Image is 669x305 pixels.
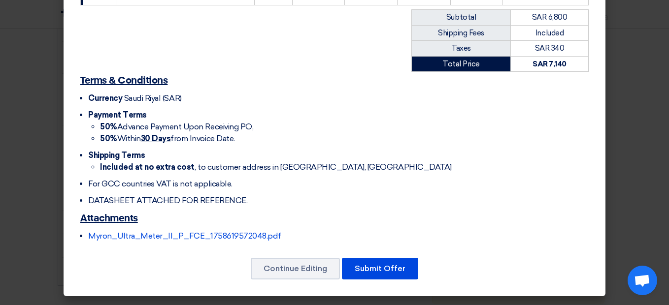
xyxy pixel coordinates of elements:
[88,231,281,241] a: Myron_Ultra_Meter_ll_P_FCE_1758619572048.pdf
[412,10,511,26] td: Subtotal
[88,195,589,207] li: DATASHEET ATTACHED FOR REFERENCE.
[100,134,235,143] span: Within from Invoice Date.
[88,93,122,103] span: Currency
[100,134,117,143] strong: 50%
[535,29,564,37] span: Included
[88,110,147,120] span: Payment Terms
[535,44,565,53] span: SAR 340
[88,151,145,160] span: Shipping Terms
[141,134,171,143] u: 30 Days
[342,258,418,279] button: Submit Offer
[100,122,117,131] strong: 50%
[251,258,340,279] button: Continue Editing
[533,60,567,68] strong: SAR 7,140
[80,213,138,223] u: Attachments
[412,56,511,72] td: Total Price
[124,93,182,103] span: Saudi Riyal (SAR)
[88,178,589,190] li: For GCC countries VAT is not applicable.
[628,266,657,295] div: Open chat
[100,162,195,172] strong: Included at no extra cost
[80,76,167,86] u: Terms & Conditions
[100,161,589,173] li: , to customer address in [GEOGRAPHIC_DATA], [GEOGRAPHIC_DATA]
[100,122,253,131] span: Advance Payment Upon Receiving PO,
[511,10,589,26] td: SAR 6,800
[412,41,511,57] td: Taxes
[412,25,511,41] td: Shipping Fees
